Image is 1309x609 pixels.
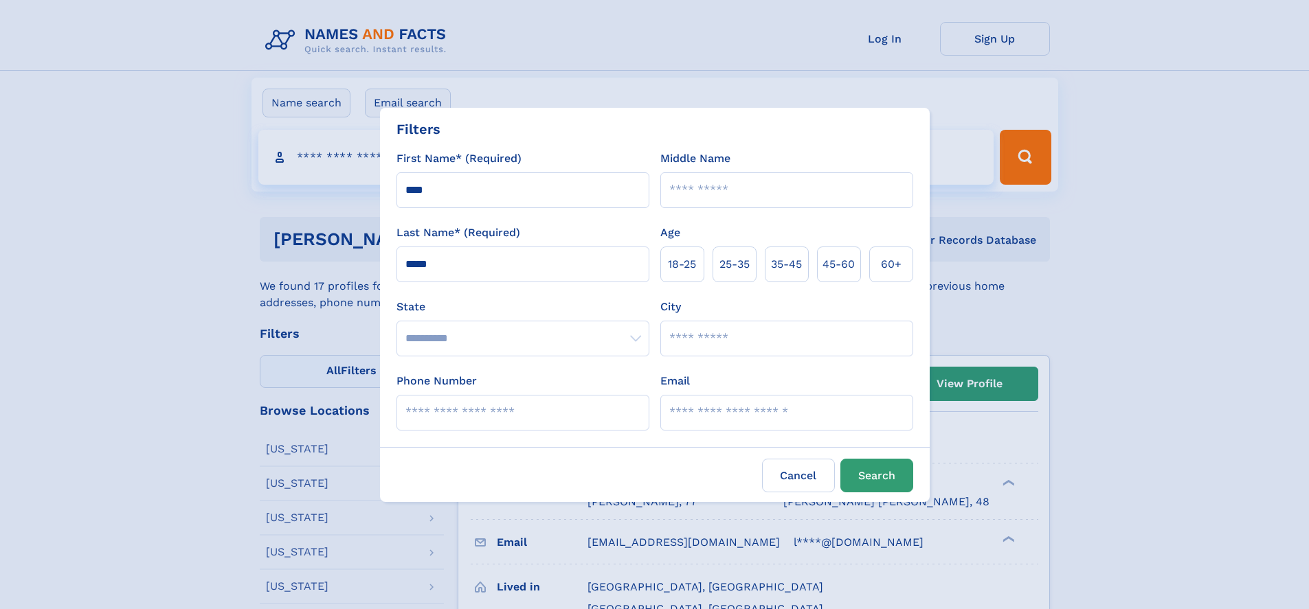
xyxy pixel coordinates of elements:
[396,299,649,315] label: State
[881,256,902,273] span: 60+
[719,256,750,273] span: 25‑35
[396,225,520,241] label: Last Name* (Required)
[660,150,730,167] label: Middle Name
[668,256,696,273] span: 18‑25
[660,225,680,241] label: Age
[396,119,440,139] div: Filters
[823,256,855,273] span: 45‑60
[396,373,477,389] label: Phone Number
[762,459,835,492] label: Cancel
[660,299,681,315] label: City
[771,256,802,273] span: 35‑45
[840,459,913,492] button: Search
[396,150,522,167] label: First Name* (Required)
[660,373,690,389] label: Email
